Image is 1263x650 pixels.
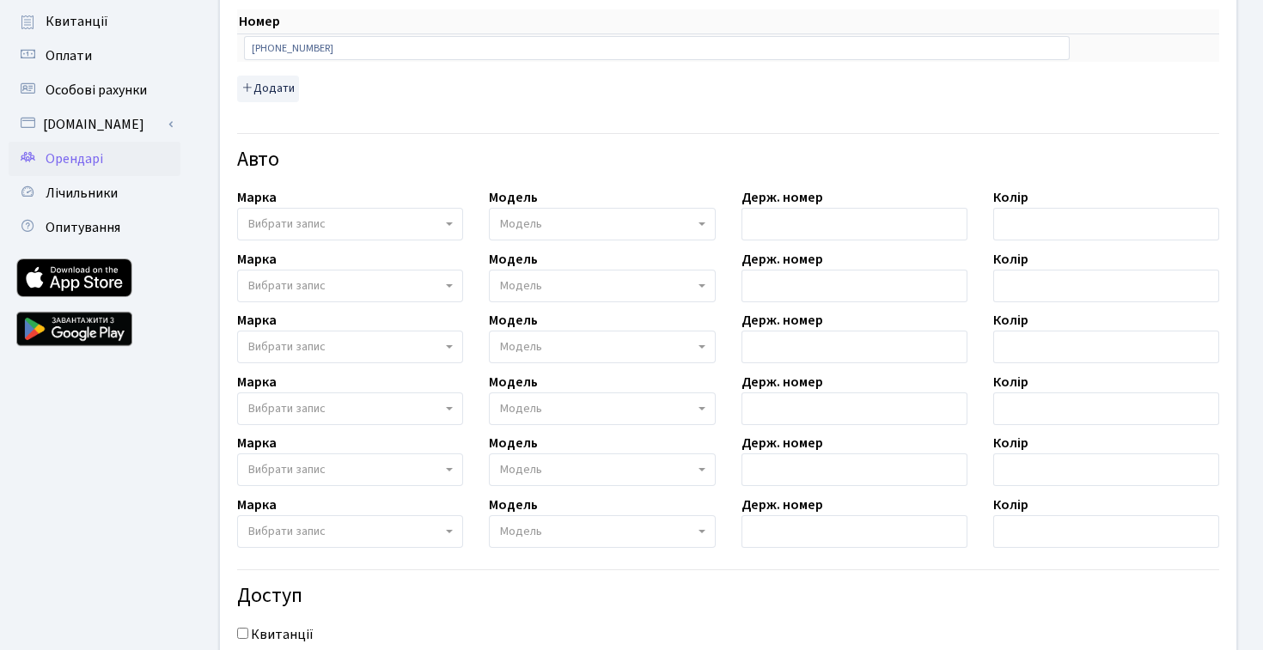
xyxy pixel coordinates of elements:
label: Держ. номер [741,249,823,270]
span: Модель [500,523,542,540]
label: Держ. номер [741,433,823,453]
span: Орендарі [46,149,103,168]
a: Опитування [9,210,180,245]
span: Модель [500,277,542,295]
a: Оплати [9,39,180,73]
label: Модель [489,433,538,453]
label: Колір [993,249,1028,270]
label: Держ. номер [741,187,823,208]
label: Модель [489,187,538,208]
label: Марка [237,372,277,392]
span: Вибрати запис [248,400,326,417]
label: Держ. номер [741,372,823,392]
span: Вибрати запис [248,216,326,233]
a: Орендарі [9,142,180,176]
span: Лічильники [46,184,118,203]
span: Модель [500,338,542,355]
label: Держ. номер [741,495,823,515]
label: Квитанції [251,624,314,645]
span: Вибрати запис [248,523,326,540]
h4: Доступ [237,584,1219,609]
a: [DOMAIN_NAME] [9,107,180,142]
label: Модель [489,310,538,331]
a: Лічильники [9,176,180,210]
span: Опитування [46,218,120,237]
span: Вибрати запис [248,277,326,295]
span: Оплати [46,46,92,65]
label: Марка [237,433,277,453]
label: Модель [489,372,538,392]
button: Додати [237,76,299,102]
label: Марка [237,187,277,208]
label: Колір [993,495,1028,515]
span: Модель [500,461,542,478]
label: Держ. номер [741,310,823,331]
h4: Авто [237,148,1219,173]
th: Номер [237,9,1077,34]
label: Колір [993,372,1028,392]
span: Квитанції [46,12,108,31]
label: Марка [237,495,277,515]
a: Особові рахунки [9,73,180,107]
span: Вибрати запис [248,461,326,478]
span: Модель [500,400,542,417]
label: Колір [993,187,1028,208]
label: Модель [489,249,538,270]
label: Колір [993,310,1028,331]
a: Квитанції [9,4,180,39]
label: Марка [237,310,277,331]
span: Вибрати запис [248,338,326,355]
label: Марка [237,249,277,270]
span: Модель [500,216,542,233]
span: Особові рахунки [46,81,147,100]
label: Модель [489,495,538,515]
label: Колір [993,433,1028,453]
